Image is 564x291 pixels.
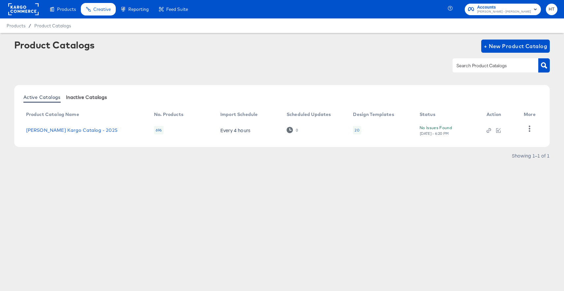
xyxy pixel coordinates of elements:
th: Status [414,109,481,120]
div: 0 [287,127,298,133]
button: + New Product Catalog [481,40,550,53]
div: Import Schedule [220,112,258,117]
a: Product Catalogs [34,23,71,28]
span: Feed Suite [166,7,188,12]
span: Creative [93,7,111,12]
div: Design Templates [353,112,394,117]
td: Every 4 hours [215,120,281,140]
div: 20 [355,128,359,133]
span: Products [7,23,25,28]
span: [PERSON_NAME] - [PERSON_NAME] [477,9,531,15]
span: HT [548,6,555,13]
span: Reporting [128,7,149,12]
div: No. Products [154,112,183,117]
span: Active Catalogs [23,95,61,100]
div: Showing 1–1 of 1 [512,153,550,158]
button: HT [546,4,557,15]
span: Inactive Catalogs [66,95,107,100]
span: / [25,23,34,28]
div: Scheduled Updates [287,112,331,117]
a: [PERSON_NAME] Kargo Catalog - 2025 [26,128,117,133]
span: Accounts [477,4,531,11]
div: 0 [296,128,298,132]
div: Product Catalog Name [26,112,79,117]
button: Accounts[PERSON_NAME] - [PERSON_NAME] [465,4,541,15]
div: 696 [154,126,163,134]
th: More [518,109,544,120]
span: + New Product Catalog [484,42,548,51]
div: 20 [353,126,361,134]
input: Search Product Catalogs [455,62,525,70]
div: Product Catalogs [14,40,95,50]
span: Products [57,7,76,12]
th: Action [481,109,519,120]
